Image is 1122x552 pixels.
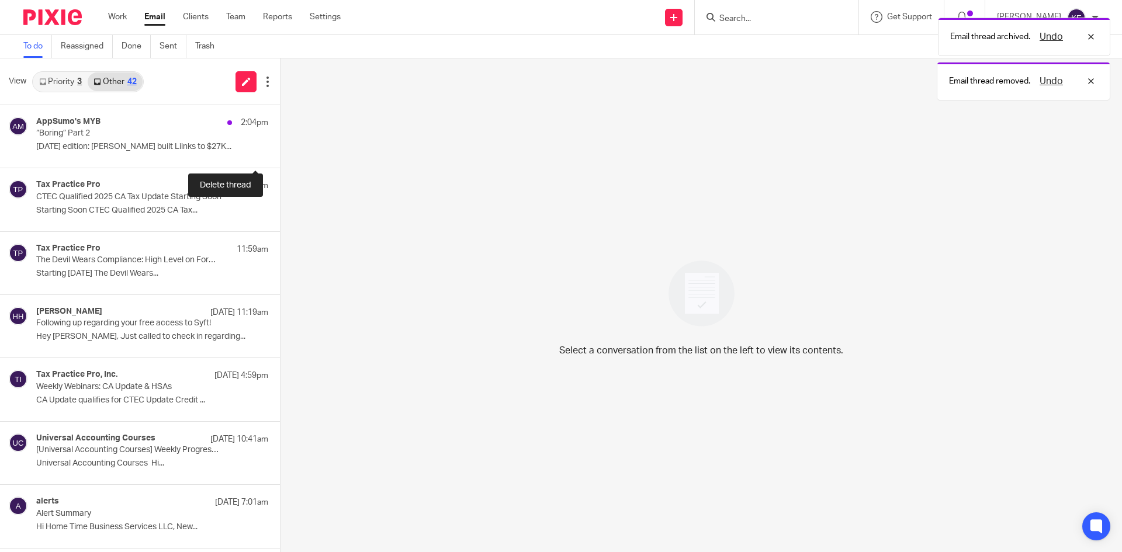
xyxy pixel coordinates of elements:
[33,72,88,91] a: Priority3
[9,370,27,388] img: svg%3E
[36,142,268,152] p: [DATE] edition: [PERSON_NAME] built Liinks to $27K...
[36,318,222,328] p: Following up regarding your free access to Syft!
[36,244,101,254] h4: Tax Practice Pro
[36,497,59,506] h4: alerts
[226,11,245,23] a: Team
[9,433,27,452] img: svg%3E
[108,11,127,23] a: Work
[144,11,165,23] a: Email
[36,255,222,265] p: The Devil Wears Compliance: High Level on Form 5471 Starting [DATE]
[36,445,222,455] p: [Universal Accounting Courses] Weekly Progress Reminder
[36,395,268,405] p: CA Update qualifies for CTEC Update Credit ...
[9,75,26,88] span: View
[9,307,27,325] img: svg%3E
[949,75,1030,87] p: Email thread removed.
[9,244,27,262] img: svg%3E
[36,459,268,468] p: Universal Accounting Courses Hi...
[210,307,268,318] p: [DATE] 11:19am
[88,72,142,91] a: Other42
[36,192,222,202] p: CTEC Qualified 2025 CA Tax Update Starting Soon
[9,180,27,199] img: svg%3E
[122,35,151,58] a: Done
[36,382,222,392] p: Weekly Webinars: CA Update & HSAs
[127,78,137,86] div: 42
[36,433,155,443] h4: Universal Accounting Courses
[950,31,1030,43] p: Email thread archived.
[241,180,268,192] p: 1:29pm
[9,497,27,515] img: svg%3E
[1036,74,1066,88] button: Undo
[23,35,52,58] a: To do
[36,269,268,279] p: Starting [DATE] The Devil Wears...
[36,370,117,380] h4: Tax Practice Pro, Inc.
[310,11,341,23] a: Settings
[36,307,102,317] h4: [PERSON_NAME]
[1036,30,1066,44] button: Undo
[61,35,113,58] a: Reassigned
[36,332,268,342] p: Hey [PERSON_NAME], Just called to check in regarding...
[36,509,222,519] p: Alert Summary
[559,343,843,357] p: Select a conversation from the list on the left to view its contents.
[237,244,268,255] p: 11:59am
[183,11,209,23] a: Clients
[263,11,292,23] a: Reports
[36,206,268,216] p: Starting Soon CTEC Qualified 2025 CA Tax...
[9,117,27,136] img: svg%3E
[215,497,268,508] p: [DATE] 7:01am
[1067,8,1086,27] img: svg%3E
[241,117,268,129] p: 2:04pm
[36,180,101,190] h4: Tax Practice Pro
[195,35,223,58] a: Trash
[77,78,82,86] div: 3
[661,253,742,334] img: image
[160,35,186,58] a: Sent
[214,370,268,381] p: [DATE] 4:59pm
[36,117,101,127] h4: AppSumo's MYB
[36,522,268,532] p: Hi Home Time Business Services LLC, New...
[210,433,268,445] p: [DATE] 10:41am
[36,129,222,138] p: “Boring” Part 2
[23,9,82,25] img: Pixie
